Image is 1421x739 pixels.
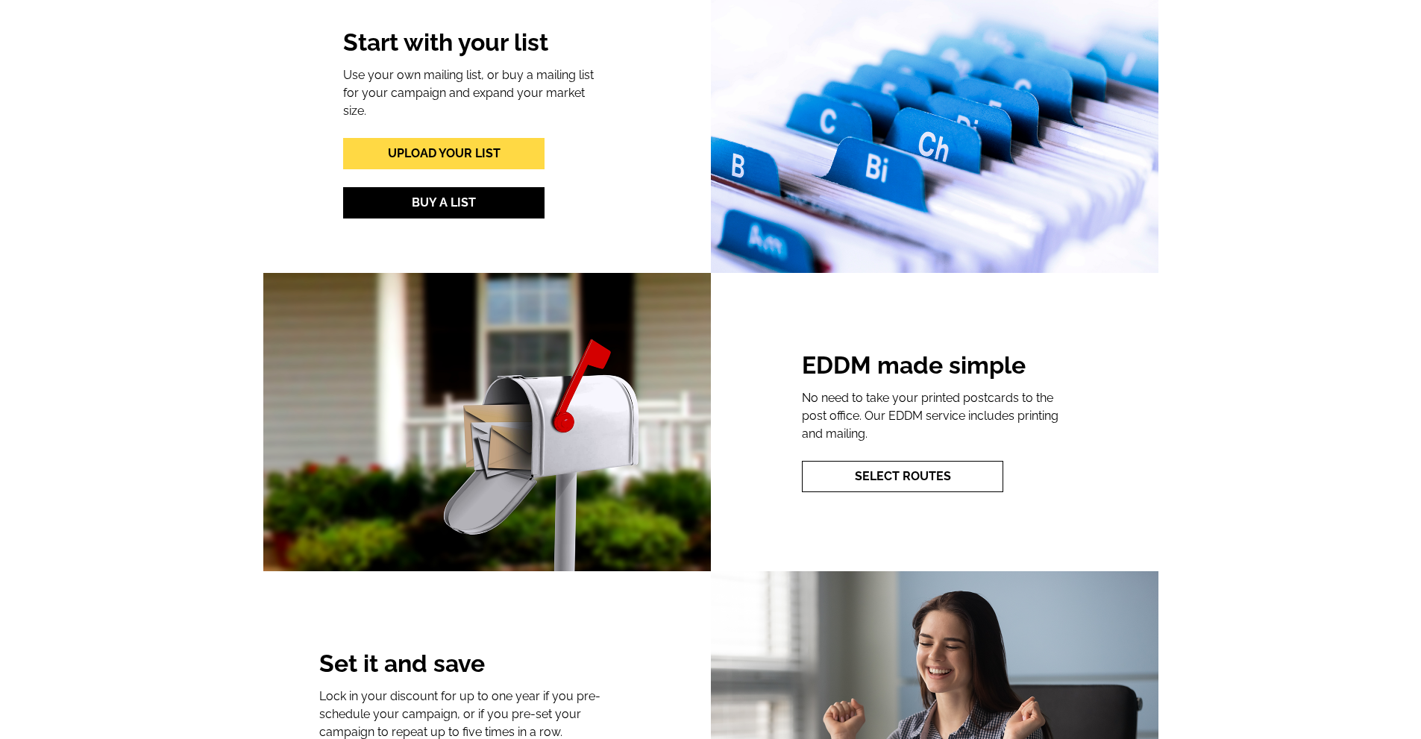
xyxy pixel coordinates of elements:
[343,28,608,60] h2: Start with your list
[263,273,711,571] img: Mask-Group-30.png
[343,187,545,218] a: Buy A List
[1123,392,1421,739] iframe: LiveChat chat widget
[319,650,633,681] h2: Set it and save
[343,138,545,169] a: Upload Your List
[802,351,1067,383] h2: EDDM made simple
[802,389,1067,443] p: No need to take your printed postcards to the post office. Our EDDM service includes printing and...
[343,66,608,120] p: Use your own mailing list, or buy a mailing list for your campaign and expand your market size.
[802,461,1003,492] a: Select Routes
